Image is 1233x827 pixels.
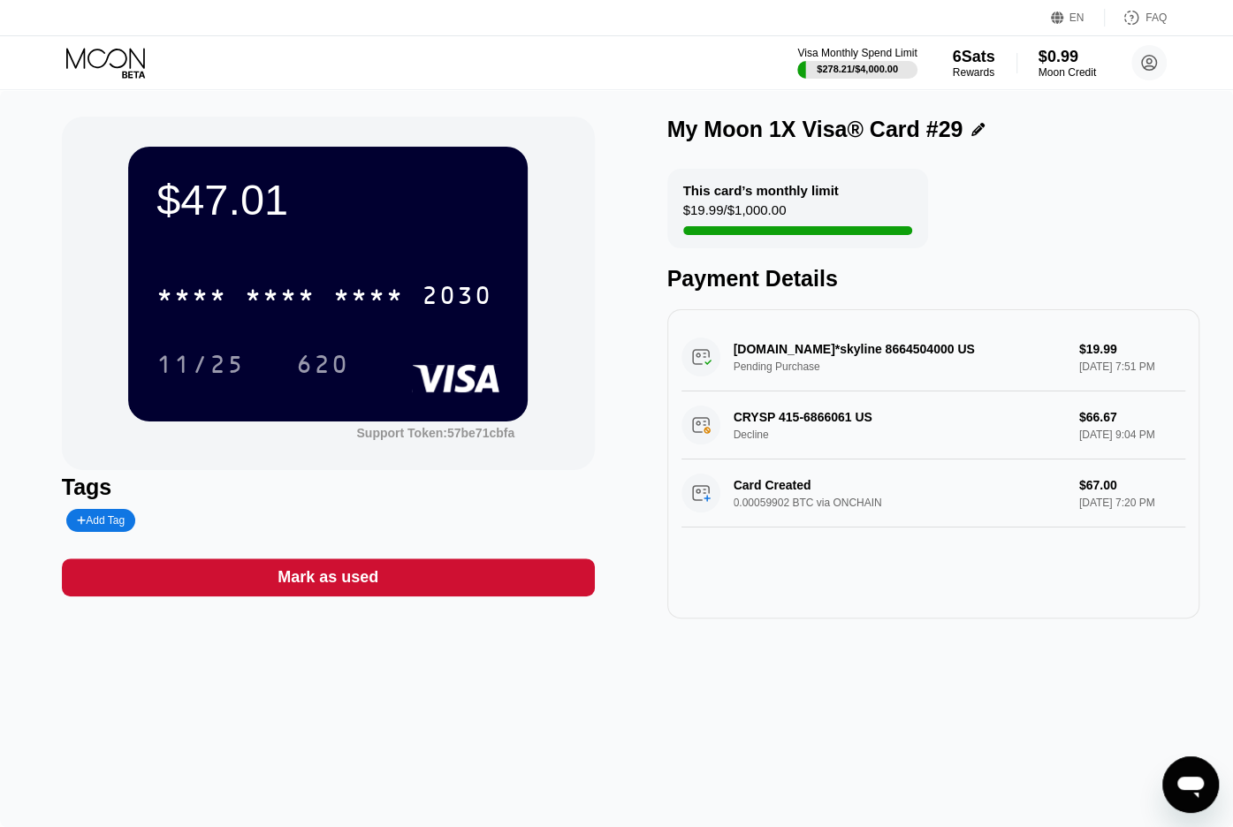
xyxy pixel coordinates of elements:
[156,353,245,381] div: 11/25
[356,426,514,440] div: Support Token: 57be71cbfa
[667,266,1200,292] div: Payment Details
[1145,11,1167,24] div: FAQ
[1105,9,1167,27] div: FAQ
[1039,48,1096,66] div: $0.99
[143,342,258,386] div: 11/25
[817,64,898,74] div: $278.21 / $4,000.00
[1039,66,1096,79] div: Moon Credit
[683,202,787,226] div: $19.99 / $1,000.00
[62,474,595,500] div: Tags
[156,175,499,224] div: $47.01
[422,284,492,312] div: 2030
[1051,9,1105,27] div: EN
[62,558,595,596] div: Mark as used
[953,66,995,79] div: Rewards
[66,509,135,532] div: Add Tag
[797,47,917,59] div: Visa Monthly Spend Limit
[296,353,349,381] div: 620
[667,117,963,142] div: My Moon 1X Visa® Card #29
[1069,11,1085,24] div: EN
[953,48,995,66] div: 6 Sats
[1039,48,1096,79] div: $0.99Moon Credit
[278,567,378,588] div: Mark as used
[1162,756,1219,813] iframe: Button to launch messaging window, conversation in progress
[683,183,839,198] div: This card’s monthly limit
[356,426,514,440] div: Support Token:57be71cbfa
[953,48,995,79] div: 6SatsRewards
[797,47,917,79] div: Visa Monthly Spend Limit$278.21/$4,000.00
[283,342,362,386] div: 620
[77,514,125,527] div: Add Tag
